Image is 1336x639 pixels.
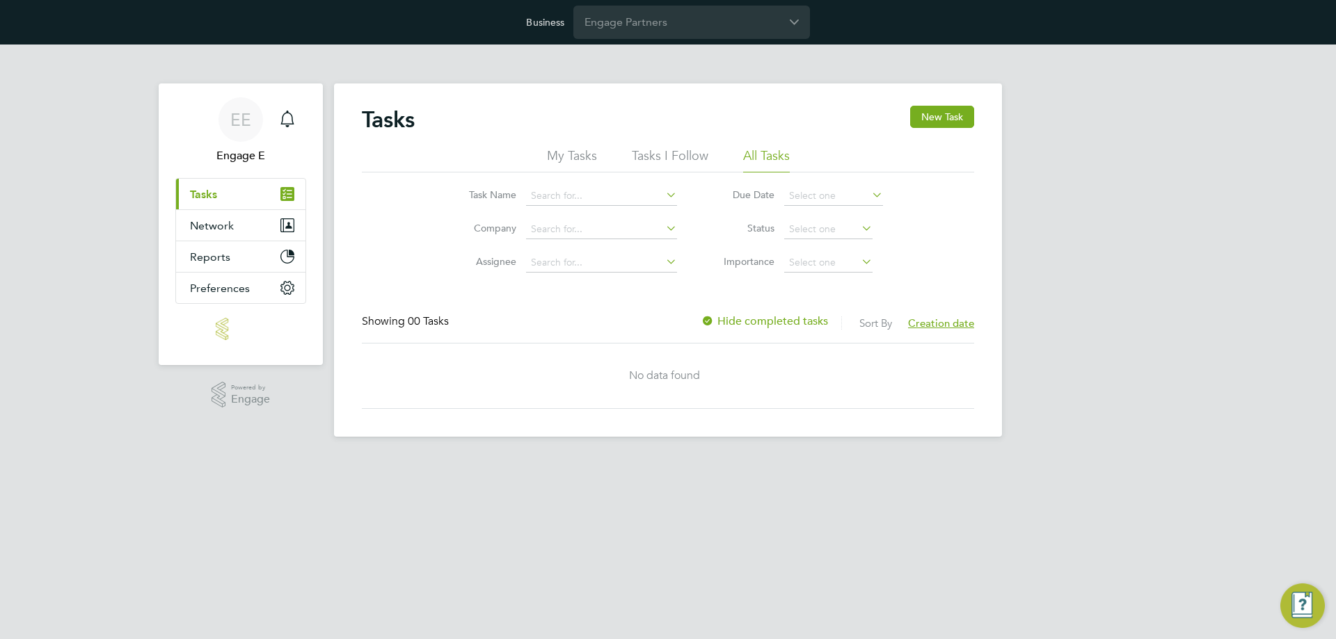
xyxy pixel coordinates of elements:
[176,179,305,209] a: Tasks
[454,255,516,268] label: Assignee
[526,253,677,273] input: Search for...
[408,314,449,328] span: 00 Tasks
[175,147,306,164] span: Engage E
[784,253,873,273] input: Select one
[190,219,234,232] span: Network
[454,188,516,201] label: Task Name
[231,394,270,405] span: Engage
[175,318,306,340] a: Go to home page
[190,282,250,295] span: Preferences
[176,210,305,241] button: Network
[910,106,974,128] button: New Task
[362,314,452,329] div: Showing
[784,220,873,239] input: Select one
[362,369,967,383] div: No data found
[712,255,774,268] label: Importance
[230,111,251,129] span: EE
[454,222,516,234] label: Company
[159,83,323,365] nav: Main navigation
[231,382,270,394] span: Powered by
[547,147,597,172] li: My Tasks
[190,188,217,201] span: Tasks
[701,314,828,328] label: Hide completed tasks
[712,222,774,234] label: Status
[526,16,564,29] label: Business
[908,316,974,330] span: Creation date
[859,316,892,330] label: Sort By
[743,147,790,172] li: All Tasks
[526,220,677,239] input: Search for...
[1280,583,1325,628] button: Engage Resource Center
[712,188,774,201] label: Due Date
[632,147,708,172] li: Tasks I Follow
[526,186,677,206] input: Search for...
[176,273,305,303] button: Preferences
[362,106,415,134] h2: Tasks
[212,382,271,408] a: Powered byEngage
[216,318,266,340] img: engage-logo-retina.png
[190,250,230,264] span: Reports
[176,241,305,272] button: Reports
[175,97,306,164] a: EEEngage E
[784,186,883,206] input: Select one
